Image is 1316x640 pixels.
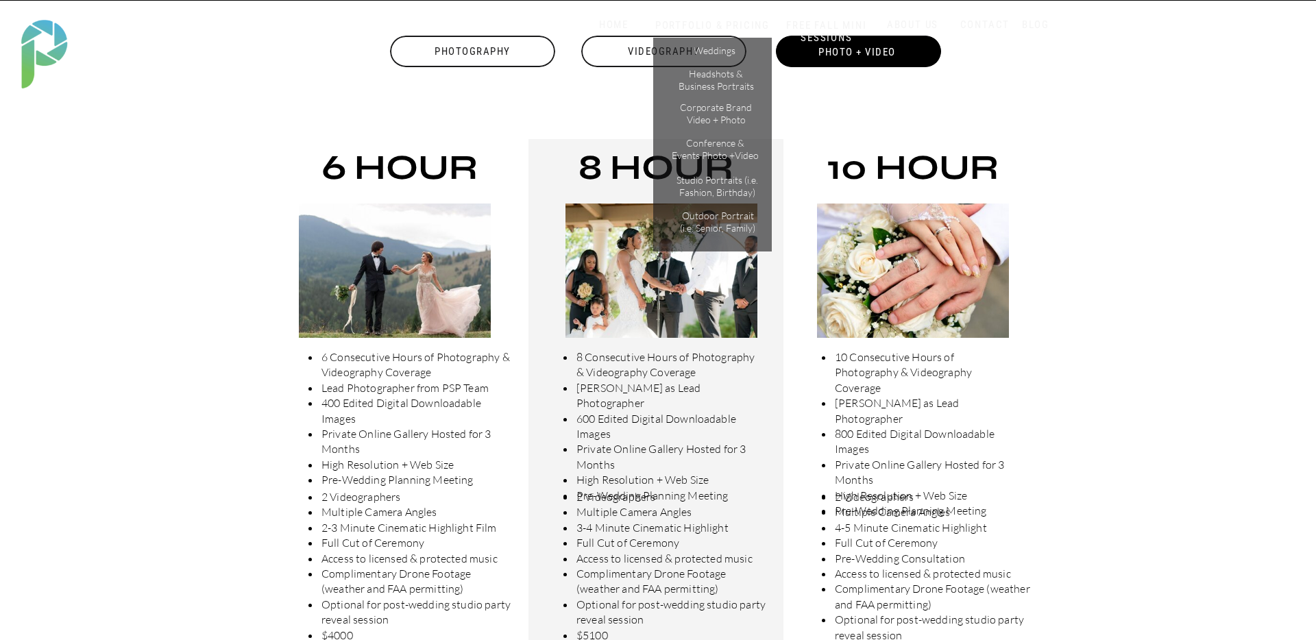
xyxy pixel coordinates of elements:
a: Videography [580,36,748,67]
span: Full Cut of Ceremony [321,536,424,550]
a: Studio Portraits (i.e. Fashion, Birthday) [671,174,764,198]
li: Complimentary Drone Footage (weather and FAA permitting) [320,566,512,597]
li: 800 Edited Digital Downloadable Images [833,426,1018,457]
span: Multiple Camera Angles [835,505,951,519]
a: Outdoor Portrait (i.e. Senior, Family) [674,210,761,234]
span: High Resolution + Web Size [321,458,454,471]
span: Full Cut of Ceremony [835,536,938,550]
li: Private Online Gallery Hosted for 3 Months [320,426,515,457]
li: 400 Edited Digital Downloadable Images [320,395,515,426]
span: Access to licensed & protected music [321,552,498,565]
a: PORTFOLIO & PRICING [651,19,774,32]
a: Photography [389,36,557,67]
span: Private Online Gallery Hosted for 3 Months [576,442,746,471]
span: Complimentary Drone Footage (weather and FAA permitting) [835,582,1030,611]
span: 2-3 Minute Cinematic Highlight Film [321,521,497,534]
a: Headshots & Business Portraits [677,68,755,92]
a: Conference & Events Photo +Video [671,137,759,161]
span: Access to licensed & protected music [576,552,753,565]
span: 600 Edited Digital Downloadable Images [576,412,736,441]
span: Full Cut of Ceremony [576,536,679,550]
li: 8 Consecutive Hours of Photography & Videography Coverage [575,349,755,380]
span: Pre-Wedding Consultation [835,552,965,565]
span: Multiple Camera Angles [321,505,437,519]
li: Private Online Gallery Hosted for 3 Months [833,457,1018,488]
div: Photo + Video [773,36,941,67]
li: Optional for post-wedding studio party reveal session [320,597,512,628]
li: 10 Consecutive Hours of Photography & Videography Coverage [833,349,1018,395]
a: CONTACT [957,19,1013,32]
span: Pre-Wedding Planning Meeting [321,473,473,487]
span: 2 Videographers [321,490,400,504]
span: 3-4 Minute Cinematic Highlight [576,521,729,534]
a: BLOG [1019,19,1053,32]
h3: 6 Hour [304,152,496,193]
span: 2 Videographers [835,490,914,504]
span: 2 Videographers [576,490,655,504]
span: Pre-Wedding Planning Meeting [576,489,728,502]
span: 4-5 Minute Cinematic Highlight [835,521,987,534]
li: Access to licensed & protected music [833,566,1034,581]
span: Complimentary Drone Footage (weather and FAA permitting) [576,567,726,595]
li: Lead Photographer from PSP Team [320,380,515,395]
h3: 10 Hour [809,152,1016,193]
a: ABOUT US [884,19,942,32]
li: 6 Consecutive Hours of Photography & Videography Coverage [320,349,515,380]
h3: 8 Hour [552,152,759,193]
a: Corporate Brand Video + Photo [677,101,755,125]
a: FREE FALL MINI SESSIONS [770,19,884,45]
span: High Resolution + Web Size [576,473,709,487]
a: Weddings [676,45,753,59]
span: Multiple Camera Angles [576,505,692,519]
li: [PERSON_NAME] as Lead Photographer [833,395,1018,426]
span: Optional for post-wedding studio party reveal session [576,598,766,626]
a: HOME [585,19,643,32]
li: [PERSON_NAME] as Lead Photographer [575,380,755,411]
span: High Resolution + Web Size [835,489,967,502]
